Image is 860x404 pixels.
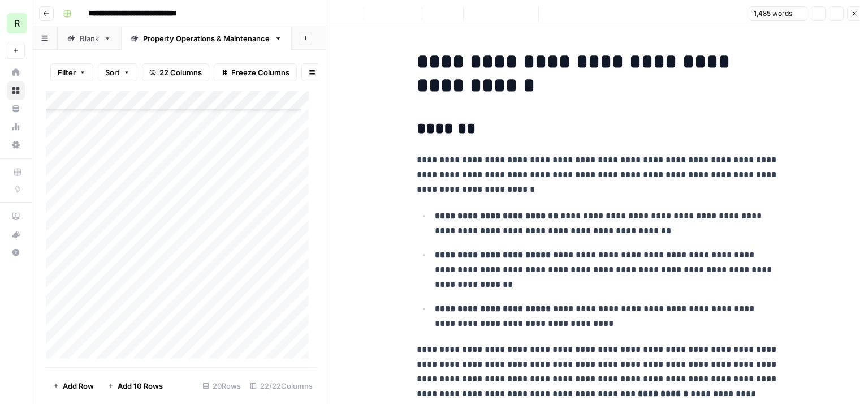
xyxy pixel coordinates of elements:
[7,136,25,154] a: Settings
[245,377,317,395] div: 22/22 Columns
[7,243,25,261] button: Help + Support
[754,8,792,19] span: 1,485 words
[214,63,297,81] button: Freeze Columns
[118,380,163,392] span: Add 10 Rows
[58,27,121,50] a: Blank
[7,63,25,81] a: Home
[63,380,94,392] span: Add Row
[7,225,25,243] button: What's new?
[46,377,101,395] button: Add Row
[101,377,170,395] button: Add 10 Rows
[80,33,99,44] div: Blank
[198,377,245,395] div: 20 Rows
[7,81,25,100] a: Browse
[7,118,25,136] a: Usage
[231,67,289,78] span: Freeze Columns
[7,100,25,118] a: Your Data
[50,63,93,81] button: Filter
[98,63,137,81] button: Sort
[105,67,120,78] span: Sort
[142,63,209,81] button: 22 Columns
[7,9,25,37] button: Workspace: Re-Leased
[749,6,807,21] button: 1,485 words
[7,207,25,225] a: AirOps Academy
[121,27,292,50] a: Property Operations & Maintenance
[14,16,20,30] span: R
[7,226,24,243] div: What's new?
[159,67,202,78] span: 22 Columns
[143,33,270,44] div: Property Operations & Maintenance
[58,67,76,78] span: Filter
